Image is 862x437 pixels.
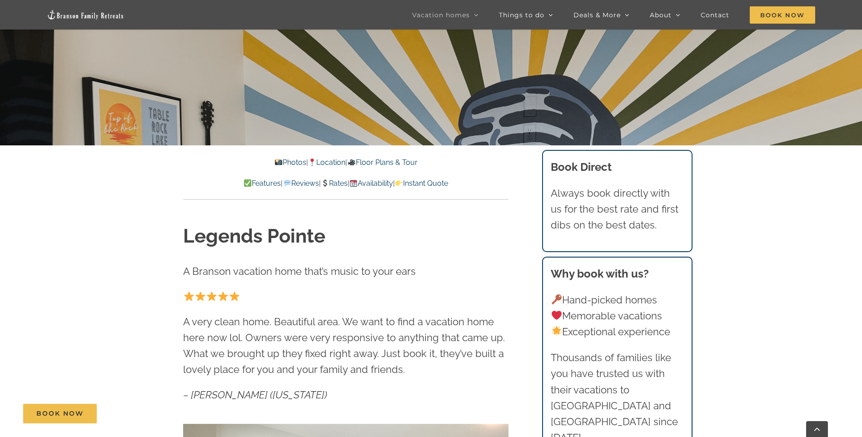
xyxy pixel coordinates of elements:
[499,12,544,18] span: Things to do
[36,410,84,417] span: Book Now
[551,292,683,340] p: Hand-picked homes Memorable vacations Exceptional experience
[183,389,327,401] em: – [PERSON_NAME] ([US_STATE])
[412,12,470,18] span: Vacation homes
[283,179,319,188] a: Reviews
[321,179,329,187] img: 💲
[244,179,251,187] img: ✅
[552,310,562,320] img: ❤️
[552,326,562,336] img: 🌟
[23,404,97,423] a: Book Now
[573,12,621,18] span: Deals & More
[284,179,291,187] img: 💬
[750,6,815,24] span: Book Now
[183,157,508,169] p: | |
[183,223,508,250] h1: Legends Pointe
[47,10,124,20] img: Branson Family Retreats Logo
[183,178,508,189] p: | | | |
[395,179,448,188] a: Instant Quote
[309,159,316,166] img: 📍
[229,291,239,301] img: ⭐️
[701,12,729,18] span: Contact
[395,179,403,187] img: 👉
[274,158,306,167] a: Photos
[348,159,355,166] img: 🎥
[218,291,228,301] img: ⭐️
[321,179,348,188] a: Rates
[551,185,683,233] p: Always book directly with us for the best rate and first dibs on the best dates.
[551,266,683,282] h3: Why book with us?
[347,158,417,167] a: Floor Plans & Tour
[183,314,508,378] p: A very clean home. Beautiful area. We want to find a vacation home here now lol. Owners were very...
[650,12,672,18] span: About
[308,158,345,167] a: Location
[184,291,194,301] img: ⭐️
[183,265,416,277] span: A Branson vacation home that’s music to your ears
[551,160,612,174] b: Book Direct
[349,179,393,188] a: Availability
[195,291,205,301] img: ⭐️
[275,159,282,166] img: 📸
[552,294,562,304] img: 🔑
[207,291,217,301] img: ⭐️
[350,179,357,187] img: 📆
[244,179,281,188] a: Features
